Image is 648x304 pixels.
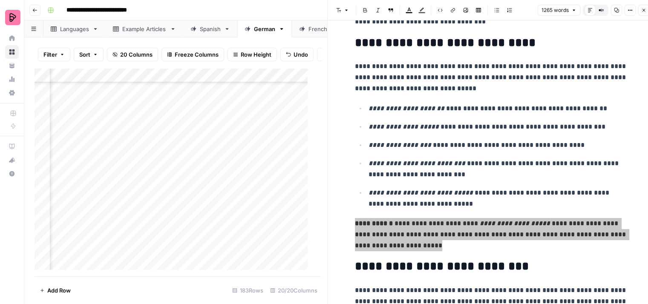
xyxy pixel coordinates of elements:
a: Spanish [183,20,237,37]
a: Usage [5,72,19,86]
button: 20 Columns [107,48,158,61]
div: German [254,25,275,33]
button: Row Height [228,48,277,61]
button: What's new? [5,153,19,167]
button: Add Row [35,284,76,297]
span: 1265 words [541,6,569,14]
div: Languages [60,25,89,33]
a: Browse [5,45,19,59]
a: Example Articles [106,20,183,37]
a: Home [5,32,19,45]
a: Settings [5,86,19,100]
div: What's new? [6,154,18,166]
div: 183 Rows [229,284,267,297]
button: Undo [280,48,314,61]
button: Freeze Columns [161,48,224,61]
button: Workspace: Preply [5,7,19,28]
img: Preply Logo [5,10,20,25]
a: AirOps Academy [5,140,19,153]
span: Freeze Columns [175,50,219,59]
button: 1265 words [538,5,580,16]
span: Row Height [241,50,271,59]
div: Spanish [200,25,221,33]
span: Filter [43,50,57,59]
button: Help + Support [5,167,19,181]
div: Example Articles [122,25,167,33]
span: Add Row [47,286,71,295]
span: 20 Columns [120,50,153,59]
a: German [237,20,292,37]
a: Your Data [5,59,19,72]
div: 20/20 Columns [267,284,321,297]
button: Filter [38,48,70,61]
button: Sort [74,48,104,61]
span: Undo [294,50,308,59]
a: Languages [43,20,106,37]
a: French [292,20,344,37]
span: Sort [79,50,90,59]
div: French [308,25,328,33]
